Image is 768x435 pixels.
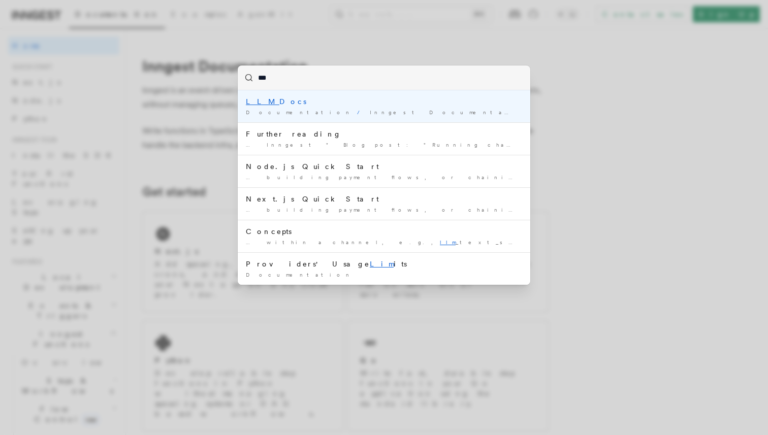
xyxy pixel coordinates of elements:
[246,239,522,246] div: … within a channel, e.g., _text_stream or upload …
[357,109,366,115] span: /
[246,194,522,204] div: Next.js Quick Start
[246,272,353,278] span: Documentation
[246,174,522,181] div: … building payment flows, or chaining interactions. By the end …
[246,161,522,172] div: Node.js Quick Start
[246,129,522,139] div: Further reading
[370,260,394,268] mark: Lim
[246,206,522,214] div: … building payment flows, or chaining interactions. By the end …
[246,226,522,237] div: Concepts
[440,239,456,245] mark: llm
[370,109,536,115] span: Inngest Documentation
[246,141,522,149] div: … Inngest " Blog post: "Running chained s with TypeScript …
[246,97,279,106] mark: LLM
[246,259,522,269] div: Providers' Usage its
[246,109,353,115] span: Documentation
[246,96,522,107] div: Docs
